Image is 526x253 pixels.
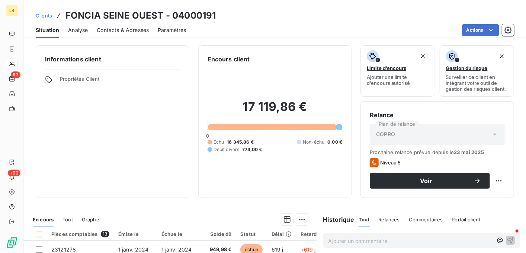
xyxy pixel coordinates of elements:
iframe: Intercom live chat [501,228,519,246]
span: Analyse [68,26,88,34]
span: Paramètres [158,26,186,34]
div: Pièces comptables [51,231,109,237]
span: 619 j [272,246,283,253]
span: Limite d’encours [367,65,406,71]
span: Commentaires [409,217,443,222]
h3: FONCIA SEINE OUEST - 04000191 [65,9,216,22]
span: Non-échu [303,139,324,145]
span: Échu [214,139,224,145]
button: Gestion du risqueSurveiller ce client en intégrant votre outil de gestion des risques client. [440,45,514,97]
span: Contacts & Adresses [97,26,149,34]
div: Statut [240,231,263,237]
span: Graphe [82,217,99,222]
a: Clients [36,12,52,19]
span: Ajouter une limite d’encours autorisé [367,74,429,86]
span: +99 [8,170,20,176]
button: Actions [462,24,499,36]
button: Voir [370,173,490,189]
span: Débit divers [214,146,240,153]
span: Gestion du risque [446,65,488,71]
span: 1 janv. 2024 [161,246,192,253]
span: 23121278 [51,246,76,253]
h6: Informations client [45,55,180,64]
span: Niveau 5 [380,160,401,166]
div: Retard [301,231,324,237]
span: Propriétés Client [60,76,180,86]
span: Tout [62,217,73,222]
span: 16 345,86 € [227,139,254,145]
span: +619 j [301,246,316,253]
div: LR [6,4,18,16]
h6: Historique [317,215,355,224]
div: Échue le [161,231,196,237]
span: Portail client [452,217,481,222]
span: Tout [359,217,370,222]
span: En cours [33,217,54,222]
span: Clients [36,13,52,19]
div: Délai [272,231,292,237]
h2: 17 119,86 € [208,99,343,122]
span: COPRO [376,131,395,138]
span: 23 mai 2025 [454,149,484,155]
h6: Encours client [208,55,250,64]
span: Surveiller ce client en intégrant votre outil de gestion des risques client. [446,74,508,92]
span: 13 [101,231,109,237]
img: Logo LeanPay [6,237,18,249]
div: Émise le [118,231,153,237]
span: 0 [206,133,209,139]
span: Prochaine relance prévue depuis le [370,149,505,155]
span: Situation [36,26,59,34]
span: Relances [379,217,400,222]
button: Limite d’encoursAjouter une limite d’encours autorisé [360,45,435,97]
span: 0,00 € [327,139,342,145]
div: Solde dû [205,231,232,237]
span: 774,00 € [242,146,262,153]
h6: Relance [370,111,505,119]
span: Voir [379,178,474,184]
span: 1 janv. 2024 [118,246,149,253]
span: 63 [11,71,20,78]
